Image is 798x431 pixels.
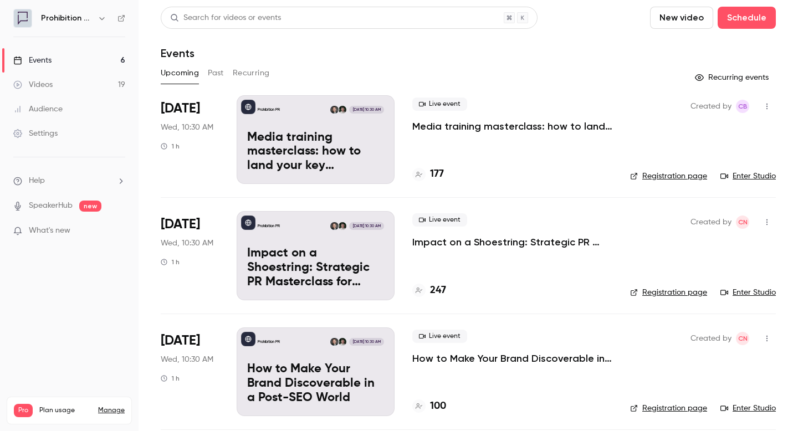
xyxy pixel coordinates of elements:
[690,332,731,345] span: Created by
[412,352,612,365] a: How to Make Your Brand Discoverable in a Post-SEO World
[349,106,383,114] span: [DATE] 10:30 AM
[430,399,446,414] h4: 100
[412,235,612,249] a: Impact on a Shoestring: Strategic PR Masterclass for Charity Comms Teams
[412,399,446,414] a: 100
[237,327,395,416] a: How to Make Your Brand Discoverable in a Post-SEO WorldProhibition PRWill OckendenChris Norton[DA...
[412,167,444,182] a: 177
[170,12,281,24] div: Search for videos or events
[258,339,280,345] p: Prohibition PR
[690,69,776,86] button: Recurring events
[161,64,199,82] button: Upcoming
[39,406,91,415] span: Plan usage
[630,287,707,298] a: Registration page
[412,98,467,111] span: Live event
[79,201,101,212] span: new
[736,100,749,113] span: Claire Beaumont
[650,7,713,29] button: New video
[161,258,180,266] div: 1 h
[161,122,213,133] span: Wed, 10:30 AM
[330,222,338,230] img: Chris Norton
[29,200,73,212] a: SpeakerHub
[29,175,45,187] span: Help
[98,406,125,415] a: Manage
[161,47,195,60] h1: Events
[738,100,748,113] span: CB
[718,7,776,29] button: Schedule
[161,100,200,117] span: [DATE]
[161,374,180,383] div: 1 h
[112,226,125,236] iframe: Noticeable Trigger
[161,332,200,350] span: [DATE]
[233,64,270,82] button: Recurring
[630,403,707,414] a: Registration page
[630,171,707,182] a: Registration page
[339,106,346,114] img: Will Ockenden
[13,104,63,115] div: Audience
[161,211,219,300] div: Oct 15 Wed, 10:30 AM (Europe/London)
[349,222,383,230] span: [DATE] 10:30 AM
[13,175,125,187] li: help-dropdown-opener
[339,338,346,346] img: Will Ockenden
[330,106,338,114] img: Chris Norton
[258,107,280,112] p: Prohibition PR
[720,287,776,298] a: Enter Studio
[690,215,731,229] span: Created by
[208,64,224,82] button: Past
[161,327,219,416] div: Nov 5 Wed, 10:30 AM (Europe/London)
[339,222,346,230] img: Will Ockenden
[349,338,383,346] span: [DATE] 10:30 AM
[161,354,213,365] span: Wed, 10:30 AM
[412,120,612,133] a: Media training masterclass: how to land your key messages in a digital-first world
[13,128,58,139] div: Settings
[161,95,219,184] div: Oct 8 Wed, 10:30 AM (Europe/London)
[247,131,384,173] p: Media training masterclass: how to land your key messages in a digital-first world
[29,225,70,237] span: What's new
[412,213,467,227] span: Live event
[412,283,446,298] a: 247
[736,215,749,229] span: Chris Norton
[720,403,776,414] a: Enter Studio
[738,332,748,345] span: CN
[736,332,749,345] span: Chris Norton
[258,223,280,229] p: Prohibition PR
[13,55,52,66] div: Events
[247,247,384,289] p: Impact on a Shoestring: Strategic PR Masterclass for Charity Comms Teams
[237,211,395,300] a: Impact on a Shoestring: Strategic PR Masterclass for Charity Comms TeamsProhibition PRWill Ockend...
[412,330,467,343] span: Live event
[237,95,395,184] a: Media training masterclass: how to land your key messages in a digital-first worldProhibition PRW...
[330,338,338,346] img: Chris Norton
[161,238,213,249] span: Wed, 10:30 AM
[13,79,53,90] div: Videos
[14,9,32,27] img: Prohibition PR
[247,362,384,405] p: How to Make Your Brand Discoverable in a Post-SEO World
[430,283,446,298] h4: 247
[41,13,93,24] h6: Prohibition PR
[690,100,731,113] span: Created by
[161,142,180,151] div: 1 h
[14,404,33,417] span: Pro
[430,167,444,182] h4: 177
[161,215,200,233] span: [DATE]
[738,215,748,229] span: CN
[720,171,776,182] a: Enter Studio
